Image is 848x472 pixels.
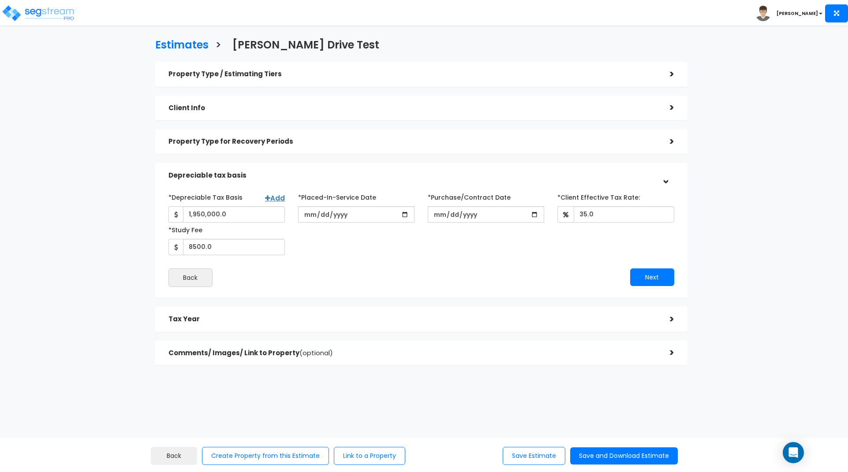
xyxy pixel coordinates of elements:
[155,39,209,53] h3: Estimates
[168,104,657,112] h5: Client Info
[299,348,333,357] span: (optional)
[503,447,565,465] button: Save Estimate
[1,4,76,22] img: logo_pro_r.png
[168,223,202,234] label: *Study Fee
[168,190,243,202] label: *Depreciable Tax Basis
[168,172,657,179] h5: Depreciable tax basis
[557,190,640,202] label: *Client Effective Tax Rate:
[630,268,674,286] button: Next
[168,349,657,357] h5: Comments/ Images/ Link to Property
[755,6,771,21] img: avatar.png
[334,447,405,465] button: Link to a Property
[151,447,197,465] button: Back
[570,447,678,465] button: Save and Download Estimate
[149,30,209,57] a: Estimates
[777,10,818,17] b: [PERSON_NAME]
[783,442,804,463] div: Open Intercom Messenger
[298,190,376,202] label: *Placed-In-Service Date
[168,71,657,78] h5: Property Type / Estimating Tiers
[168,268,213,287] button: Back
[657,312,674,326] div: >
[168,138,657,145] h5: Property Type for Recovery Periods
[265,193,285,203] a: Add
[657,135,674,149] div: >
[232,39,379,53] h3: [PERSON_NAME] Drive Test
[657,101,674,115] div: >
[202,447,329,465] button: Create Property from this Estimate
[168,316,657,323] h5: Tax Year
[215,39,221,53] h3: >
[658,167,672,184] div: >
[657,67,674,81] div: >
[657,346,674,360] div: >
[428,190,511,202] label: *Purchase/Contract Date
[226,30,379,57] a: [PERSON_NAME] Drive Test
